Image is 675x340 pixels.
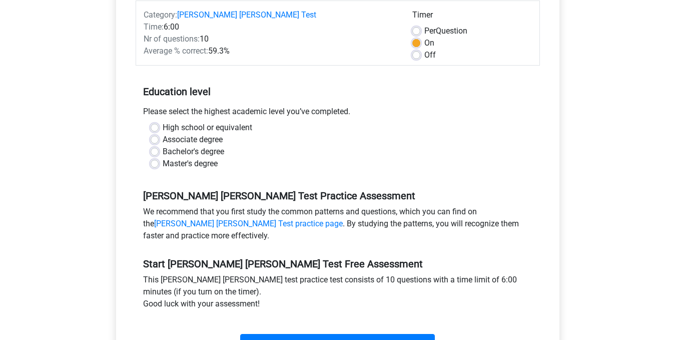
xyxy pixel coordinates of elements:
[424,26,436,36] span: Per
[144,10,177,20] span: Category:
[136,45,405,57] div: 59.3%
[143,82,532,102] h5: Education level
[143,258,532,270] h5: Start [PERSON_NAME] [PERSON_NAME] Test Free Assessment
[136,33,405,45] div: 10
[136,274,540,314] div: This [PERSON_NAME] [PERSON_NAME] test practice test consists of 10 questions with a time limit of...
[136,21,405,33] div: 6:00
[163,146,224,158] label: Bachelor's degree
[136,106,540,122] div: Please select the highest academic level you’ve completed.
[143,190,532,202] h5: [PERSON_NAME] [PERSON_NAME] Test Practice Assessment
[144,46,208,56] span: Average % correct:
[424,25,467,37] label: Question
[154,219,343,228] a: [PERSON_NAME] [PERSON_NAME] Test practice page
[412,9,532,25] div: Timer
[424,49,436,61] label: Off
[144,22,164,32] span: Time:
[163,134,223,146] label: Associate degree
[163,122,252,134] label: High school or equivalent
[144,34,200,44] span: Nr of questions:
[177,10,316,20] a: [PERSON_NAME] [PERSON_NAME] Test
[136,206,540,246] div: We recommend that you first study the common patterns and questions, which you can find on the . ...
[424,37,434,49] label: On
[163,158,218,170] label: Master's degree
